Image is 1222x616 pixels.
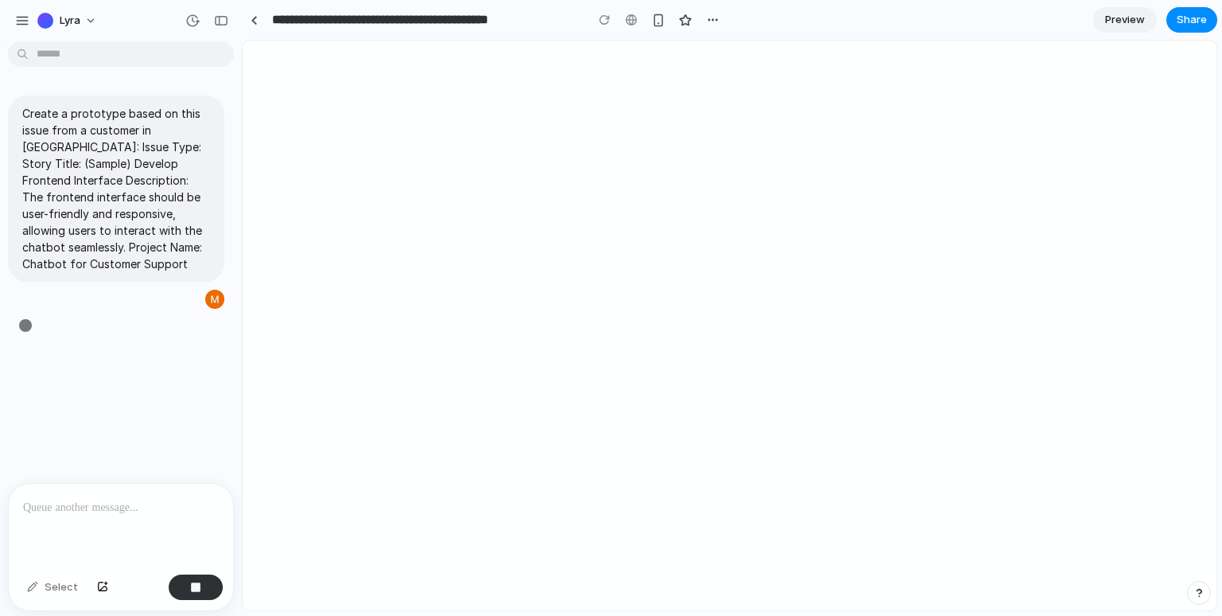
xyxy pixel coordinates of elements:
span: Lyra [60,13,80,29]
button: Share [1166,7,1217,33]
span: Preview [1105,12,1145,28]
button: Lyra [31,8,105,33]
span: Share [1177,12,1207,28]
p: Create a prototype based on this issue from a customer in [GEOGRAPHIC_DATA]: Issue Type: Story Ti... [22,105,210,272]
a: Preview [1093,7,1157,33]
